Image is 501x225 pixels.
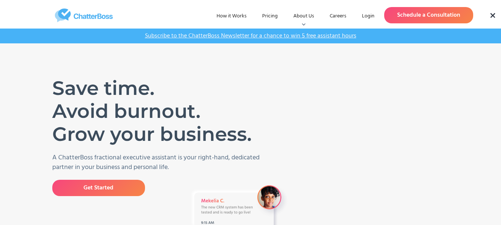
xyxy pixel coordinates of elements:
a: Subscribe to the ChatterBoss Newsletter for a chance to win 5 free assistant hours [141,32,360,40]
div: About Us [293,13,314,20]
a: Pricing [256,10,284,23]
h1: Save time. Avoid burnout. Grow your business. [52,77,258,146]
a: Login [356,10,380,23]
a: How it Works [211,10,253,23]
p: A ChatterBoss fractional executive assistant is your right-hand, dedicated partner in your busine... [52,153,269,172]
a: Get Started [52,180,145,196]
a: Careers [324,10,352,23]
a: Schedule a Consultation [384,7,473,23]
